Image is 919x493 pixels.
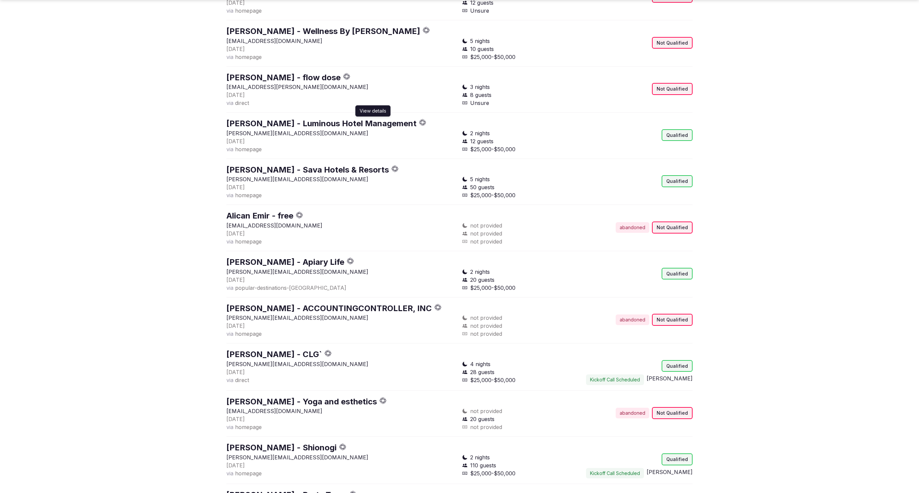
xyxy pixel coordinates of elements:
[226,183,245,191] button: [DATE]
[470,453,490,461] span: 2 nights
[470,276,494,284] span: 20 guests
[470,129,490,137] span: 2 nights
[235,54,262,60] span: homepage
[226,303,432,314] button: [PERSON_NAME] - ACCOUNTINGCONTROLLER, INC
[616,314,649,325] div: abandoned
[462,284,575,292] div: $25,000-$50,000
[470,91,491,99] span: 8 guests
[226,146,233,153] span: via
[226,210,293,222] button: Alican Emir - free
[226,72,341,83] button: [PERSON_NAME] - flow dose
[226,37,457,45] p: [EMAIL_ADDRESS][DOMAIN_NAME]
[226,276,245,283] span: [DATE]
[226,222,457,230] p: [EMAIL_ADDRESS][DOMAIN_NAME]
[462,376,575,384] div: $25,000-$50,000
[226,45,245,53] button: [DATE]
[462,53,575,61] div: $25,000-$50,000
[470,230,502,238] span: not provided
[462,423,575,431] div: not provided
[226,26,420,36] a: [PERSON_NAME] - Wellness By [PERSON_NAME]
[652,37,693,49] div: Not Qualified
[470,37,490,45] span: 5 nights
[226,256,344,268] button: [PERSON_NAME] - Apiary Life
[226,330,233,337] span: via
[226,119,417,128] a: [PERSON_NAME] - Luminous Hotel Management
[226,175,457,183] p: [PERSON_NAME][EMAIL_ADDRESS][DOMAIN_NAME]
[226,54,233,60] span: via
[226,92,245,98] span: [DATE]
[226,91,245,99] button: [DATE]
[226,397,377,406] a: [PERSON_NAME] - Yoga and esthetics
[226,26,420,37] button: [PERSON_NAME] - Wellness By [PERSON_NAME]
[662,360,693,372] div: Qualified
[235,377,249,383] span: direct
[462,330,575,338] div: not provided
[662,453,693,465] div: Qualified
[226,46,245,52] span: [DATE]
[662,175,693,187] div: Qualified
[235,470,262,477] span: homepage
[226,314,457,322] p: [PERSON_NAME][EMAIL_ADDRESS][DOMAIN_NAME]
[226,416,245,422] span: [DATE]
[470,322,502,330] span: not provided
[652,83,693,95] div: Not Qualified
[470,183,494,191] span: 50 guests
[226,257,344,267] a: [PERSON_NAME] - Apiary Life
[226,349,322,360] button: [PERSON_NAME] - CLG`
[235,238,262,245] span: homepage
[226,276,245,284] button: [DATE]
[662,268,693,280] div: Qualified
[616,222,649,233] div: abandoned
[586,374,644,385] div: Kickoff Call Scheduled
[470,407,502,415] span: not provided
[470,137,493,145] span: 12 guests
[235,330,262,337] span: homepage
[462,99,575,107] div: Unsure
[470,175,490,183] span: 5 nights
[235,192,262,199] span: homepage
[470,368,494,376] span: 28 guests
[470,360,490,368] span: 4 nights
[462,145,575,153] div: $25,000-$50,000
[586,468,644,479] div: Kickoff Call Scheduled
[226,73,341,82] a: [PERSON_NAME] - flow dose
[226,442,337,453] button: [PERSON_NAME] - Shionogi
[226,369,245,375] span: [DATE]
[226,461,245,469] button: [DATE]
[226,7,233,14] span: via
[360,108,386,114] p: View details
[616,408,649,418] div: abandoned
[235,424,262,430] span: homepage
[226,462,245,469] span: [DATE]
[226,129,457,137] p: [PERSON_NAME][EMAIL_ADDRESS][DOMAIN_NAME]
[470,268,490,276] span: 2 nights
[226,211,293,221] a: Alican Emir - free
[226,238,233,245] span: via
[652,407,693,419] div: Not Qualified
[662,129,693,141] div: Qualified
[226,453,457,461] p: [PERSON_NAME][EMAIL_ADDRESS][DOMAIN_NAME]
[462,191,575,199] div: $25,000-$50,000
[470,83,490,91] span: 3 nights
[226,368,245,376] button: [DATE]
[226,138,245,145] span: [DATE]
[226,165,389,175] a: [PERSON_NAME] - Sava Hotels & Resorts
[226,396,377,407] button: [PERSON_NAME] - Yoga and esthetics
[226,164,389,176] button: [PERSON_NAME] - Sava Hotels & Resorts
[226,377,233,383] span: via
[226,470,233,477] span: via
[226,322,245,329] span: [DATE]
[226,268,457,276] p: [PERSON_NAME][EMAIL_ADDRESS][DOMAIN_NAME]
[235,7,262,14] span: homepage
[226,230,245,238] button: [DATE]
[226,137,245,145] button: [DATE]
[226,100,233,106] span: via
[226,83,457,91] p: [EMAIL_ADDRESS][PERSON_NAME][DOMAIN_NAME]
[226,230,245,237] span: [DATE]
[226,349,322,359] a: [PERSON_NAME] - CLG`
[652,314,693,326] div: Not Qualified
[470,415,494,423] span: 20 guests
[462,7,575,15] div: Unsure
[226,303,432,313] a: [PERSON_NAME] - ACCOUNTINGCONTROLLER, INC
[226,424,233,430] span: via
